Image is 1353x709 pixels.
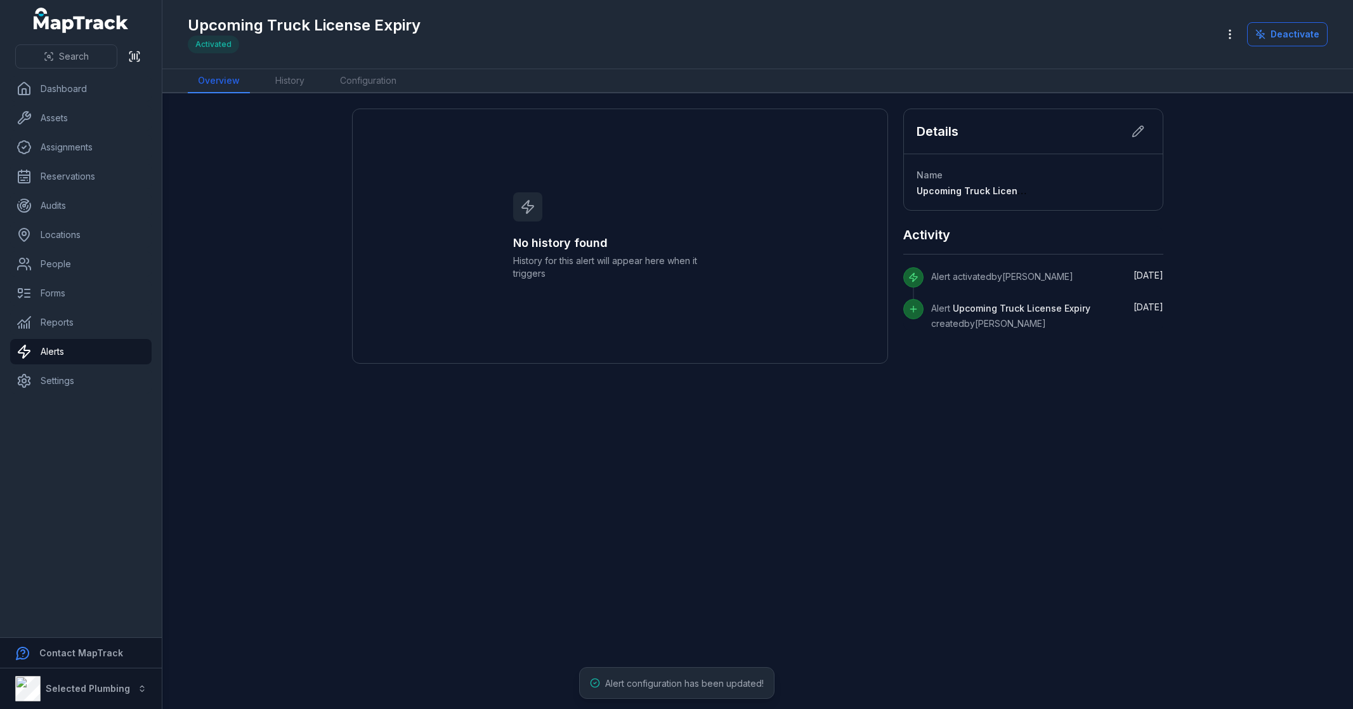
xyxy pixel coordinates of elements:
[10,368,152,394] a: Settings
[953,303,1090,314] span: Upcoming Truck License Expiry
[10,76,152,102] a: Dashboard
[917,123,958,140] h2: Details
[10,310,152,335] a: Reports
[10,135,152,160] a: Assignments
[10,339,152,364] a: Alerts
[917,185,1058,196] span: Upcoming Truck License Expiry
[605,678,764,689] span: Alert configuration has been updated!
[1247,22,1328,46] button: Deactivate
[10,222,152,248] a: Locations
[1134,301,1163,312] span: [DATE]
[1134,301,1163,312] time: 8/18/2025, 2:41:05 PM
[10,164,152,189] a: Reservations
[188,36,239,53] div: Activated
[265,69,315,93] a: History
[931,271,1073,282] span: Alert activated by [PERSON_NAME]
[15,44,117,69] button: Search
[10,105,152,131] a: Assets
[513,255,726,280] span: History for this alert will appear here when it triggers
[10,193,152,218] a: Audits
[903,226,950,244] h2: Activity
[188,69,250,93] a: Overview
[1134,270,1163,281] time: 8/18/2025, 2:41:45 PM
[330,69,407,93] a: Configuration
[59,50,89,63] span: Search
[46,683,130,694] strong: Selected Plumbing
[10,281,152,306] a: Forms
[1134,270,1163,281] span: [DATE]
[34,8,129,33] a: MapTrack
[513,234,726,252] h3: No history found
[917,169,943,180] span: Name
[188,15,421,36] h1: Upcoming Truck License Expiry
[39,647,123,658] strong: Contact MapTrack
[10,251,152,277] a: People
[931,303,1090,329] span: Alert created by [PERSON_NAME]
